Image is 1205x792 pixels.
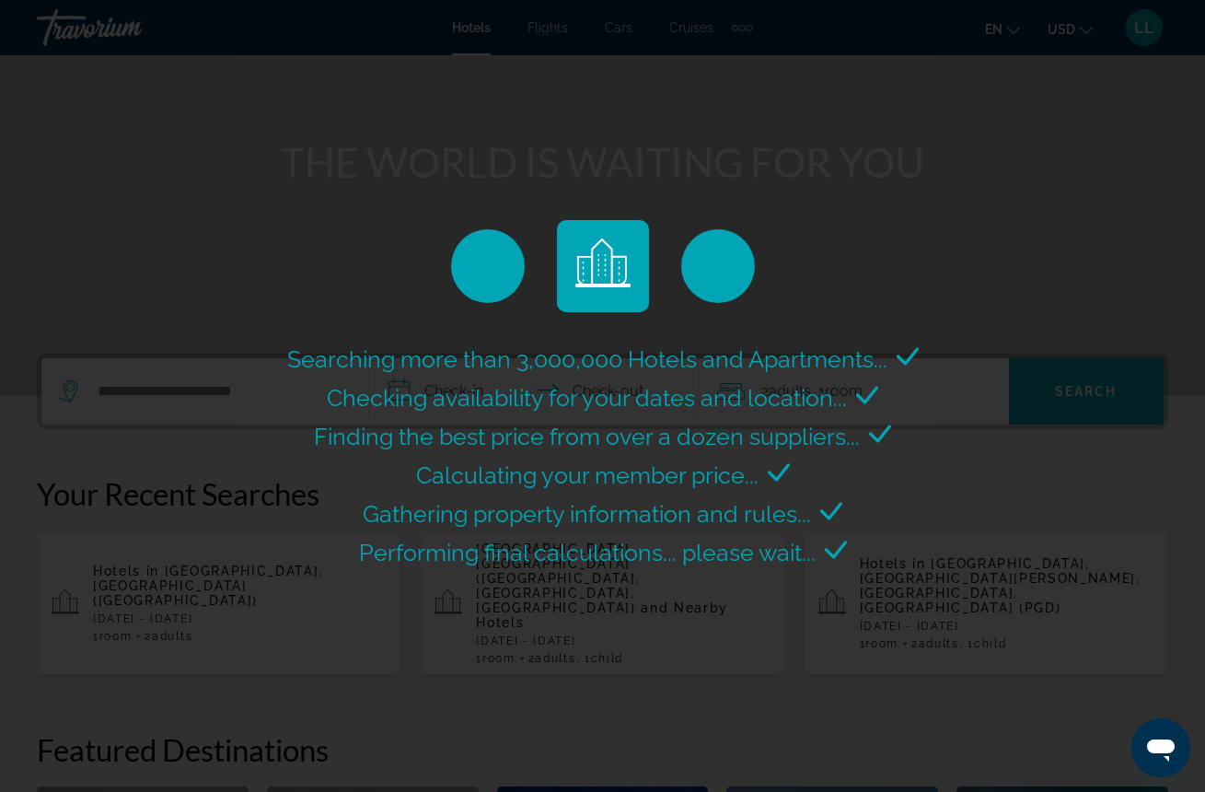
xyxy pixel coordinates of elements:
[359,539,816,566] span: Performing final calculations... please wait...
[314,423,860,450] span: Finding the best price from over a dozen suppliers...
[327,384,847,412] span: Checking availability for your dates and location...
[287,345,887,373] span: Searching more than 3,000,000 Hotels and Apartments...
[1131,718,1190,777] iframe: Botón para iniciar la ventana de mensajería
[416,461,759,489] span: Calculating your member price...
[363,500,811,528] span: Gathering property information and rules...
